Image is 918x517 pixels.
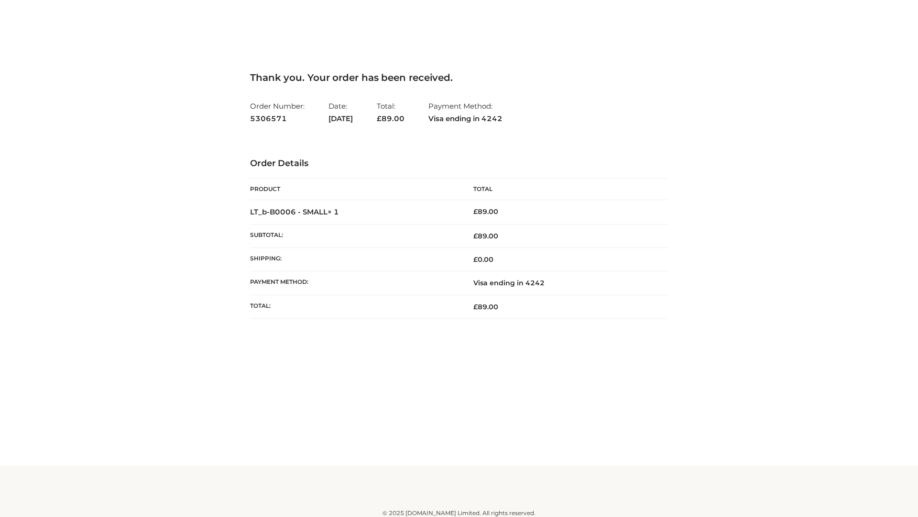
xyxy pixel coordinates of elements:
span: 89.00 [473,303,498,311]
td: Visa ending in 4242 [459,271,668,295]
bdi: 89.00 [473,207,498,216]
span: 89.00 [473,232,498,240]
li: Payment Method: [428,98,503,127]
span: £ [473,255,478,264]
th: Subtotal: [250,224,459,247]
strong: × 1 [328,207,339,216]
strong: 5306571 [250,112,305,125]
bdi: 0.00 [473,255,493,264]
strong: Visa ending in 4242 [428,112,503,125]
h3: Thank you. Your order has been received. [250,72,668,83]
th: Total [459,179,668,200]
span: £ [473,207,478,216]
span: £ [377,114,382,123]
strong: [DATE] [328,112,353,125]
li: Date: [328,98,353,127]
span: £ [473,303,478,311]
h3: Order Details [250,158,668,169]
span: £ [473,232,478,240]
th: Product [250,179,459,200]
th: Total: [250,295,459,318]
th: Payment method: [250,271,459,295]
span: 89.00 [377,114,404,123]
strong: LT_b-B0006 - SMALL [250,207,339,216]
th: Shipping: [250,248,459,271]
li: Total: [377,98,404,127]
li: Order Number: [250,98,305,127]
